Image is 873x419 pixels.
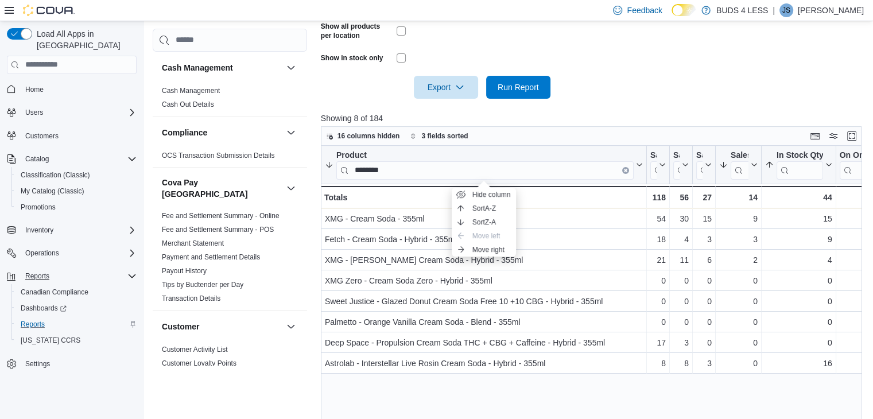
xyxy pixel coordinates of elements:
h3: Cash Management [162,62,233,73]
button: Sales (14 Days) [696,150,712,179]
button: 3 fields sorted [405,129,472,143]
span: Inventory [21,223,137,237]
a: Cash Management [162,87,220,95]
a: Tips by Budtender per Day [162,281,243,289]
button: Promotions [11,199,141,215]
button: Catalog [2,151,141,167]
div: 0 [673,315,689,329]
button: 16 columns hidden [321,129,405,143]
span: Catalog [25,154,49,164]
span: Fee and Settlement Summary - Online [162,211,280,220]
div: 0 [719,356,758,370]
div: 0 [765,274,832,288]
span: Tips by Budtender per Day [162,280,243,289]
div: 0 [765,336,832,350]
button: [US_STATE] CCRS [11,332,141,348]
div: XMG - [PERSON_NAME] Cream Soda - Hybrid - 355ml [325,253,643,267]
div: Palmetto - Orange Vanilla Cream Soda - Blend - 355ml [325,315,643,329]
a: Customer Loyalty Points [162,359,236,367]
div: In Stock Qty [777,150,823,161]
span: Users [21,106,137,119]
div: 0 [696,315,712,329]
span: Catalog [21,152,137,166]
span: Run Report [498,82,539,93]
button: Enter fullscreen [845,129,859,143]
button: Customer [284,320,298,333]
button: Home [2,81,141,98]
div: 3 [719,232,758,246]
h3: Customer [162,321,199,332]
p: Showing 8 of 184 [321,112,867,124]
h3: Compliance [162,127,207,138]
div: 6 [696,253,712,267]
span: Merchant Statement [162,239,224,248]
div: Sales (14 Days) [696,150,703,161]
div: Sales (7 Days) [731,150,748,179]
div: 0 [719,294,758,308]
button: SortZ-A [452,215,516,229]
span: [US_STATE] CCRS [21,336,80,345]
span: Fee and Settlement Summary - POS [162,225,274,234]
a: Reports [16,317,49,331]
button: Clear input [622,166,629,173]
a: Customers [21,129,63,143]
div: Sweet Justice - Glazed Donut Cream Soda Free 10 +10 CBG - Hybrid - 355ml [325,294,643,308]
div: 0 [765,315,832,329]
span: Home [25,85,44,94]
div: Fetch - Cream Soda - Hybrid - 355ml [325,232,643,246]
span: Operations [25,249,59,258]
div: 2 [719,253,758,267]
span: Load All Apps in [GEOGRAPHIC_DATA] [32,28,137,51]
button: Move right [452,243,516,257]
a: Canadian Compliance [16,285,93,299]
div: 0 [696,294,712,308]
button: Customers [2,127,141,144]
a: OCS Transaction Submission Details [162,152,275,160]
span: Payout History [162,266,207,276]
div: 15 [765,212,832,226]
span: Move left [472,231,500,240]
p: BUDS 4 LESS [716,3,768,17]
div: 30 [673,212,689,226]
span: Canadian Compliance [21,288,88,297]
div: 3 [696,232,712,246]
a: Cash Out Details [162,100,214,108]
span: Settings [25,359,50,368]
span: Settings [21,356,137,371]
div: Cova Pay [GEOGRAPHIC_DATA] [153,209,307,310]
span: Payment and Settlement Details [162,253,260,262]
div: 0 [650,294,666,308]
div: In Stock Qty [777,150,823,179]
button: Cash Management [162,62,282,73]
div: Sales (30 Days) [673,150,680,179]
button: Hide column [452,188,516,201]
span: Promotions [16,200,137,214]
button: Cova Pay [GEOGRAPHIC_DATA] [162,177,282,200]
div: 9 [719,212,758,226]
div: Sales (60 Days) [650,150,657,179]
button: In Stock Qty [765,150,832,179]
button: Export [414,76,478,99]
button: Sales (30 Days) [673,150,689,179]
div: 56 [673,191,689,204]
div: 0 [696,336,712,350]
a: My Catalog (Classic) [16,184,89,198]
div: 17 [650,336,666,350]
button: Reports [21,269,54,283]
span: OCS Transaction Submission Details [162,151,275,160]
div: 0 [650,274,666,288]
span: 3 fields sorted [421,131,468,141]
button: My Catalog (Classic) [11,183,141,199]
button: Reports [11,316,141,332]
div: 9 [765,232,832,246]
a: Fee and Settlement Summary - POS [162,226,274,234]
span: Customer Activity List [162,345,228,354]
div: Compliance [153,149,307,167]
button: Users [21,106,48,119]
div: Product [336,150,634,161]
button: Keyboard shortcuts [808,129,822,143]
a: Payment and Settlement Details [162,253,260,261]
label: Show all products per location [321,22,392,40]
button: Run Report [486,76,550,99]
span: Home [21,82,137,96]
